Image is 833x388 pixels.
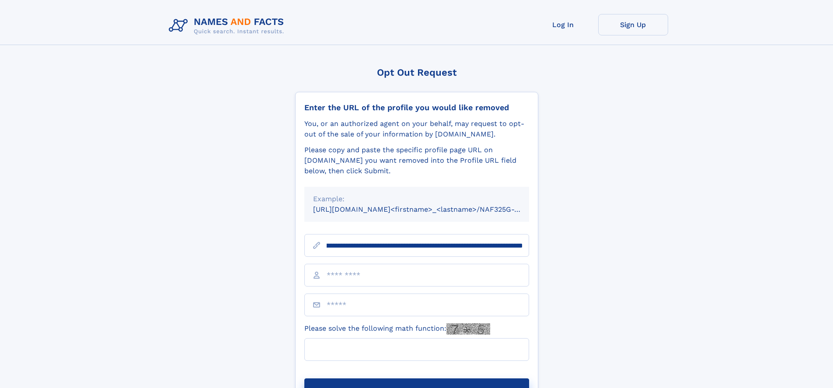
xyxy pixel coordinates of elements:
[598,14,668,35] a: Sign Up
[304,119,529,140] div: You, or an authorized agent on your behalf, may request to opt-out of the sale of your informatio...
[304,145,529,176] div: Please copy and paste the specific profile page URL on [DOMAIN_NAME] you want removed into the Pr...
[528,14,598,35] a: Log In
[313,205,546,213] small: [URL][DOMAIN_NAME]<firstname>_<lastname>/NAF325G-xxxxxxxx
[304,103,529,112] div: Enter the URL of the profile you would like removed
[304,323,490,335] label: Please solve the following math function:
[313,194,520,204] div: Example:
[295,67,538,78] div: Opt Out Request
[165,14,291,38] img: Logo Names and Facts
